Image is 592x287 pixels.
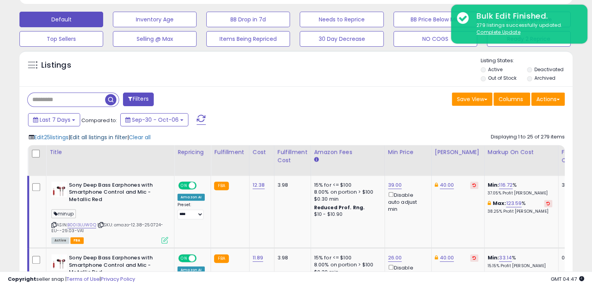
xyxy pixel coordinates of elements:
span: Sep-30 - Oct-06 [132,116,179,124]
div: 0 [562,254,586,261]
div: $10 - $10.90 [314,211,379,218]
b: Sony Deep Bass Earphones with Smartphone Control and Mic - Metallic Red [69,182,163,205]
button: Last 7 Days [28,113,80,126]
label: Active [488,66,502,73]
button: Inventory Age [113,12,197,27]
button: BB Drop in 7d [206,12,290,27]
div: Fulfillable Quantity [562,148,588,164]
a: Terms of Use [67,275,100,283]
button: Selling @ Max [113,31,197,47]
b: Max: [493,199,506,207]
button: NO COGS [393,31,477,47]
div: % [488,200,552,214]
b: Sony Deep Bass Earphones with Smartphone Control and Mic - Metallic Red [69,254,163,278]
span: ON [179,255,189,262]
button: Filters [123,93,153,106]
div: Title [49,148,171,156]
small: FBA [214,182,228,190]
label: Archived [534,75,555,81]
small: FBA [214,254,228,263]
div: 15% for <= $100 [314,254,379,261]
div: Amazon AI [177,194,205,201]
div: 3.98 [278,182,305,189]
div: $0.30 min [314,196,379,203]
img: 41BX9eXftLL._SL40_.jpg [51,182,67,197]
div: 279 listings successfully updated. [471,22,581,36]
span: OFF [195,182,208,189]
a: 40.00 [440,181,454,189]
div: Cost [253,148,271,156]
p: 15.15% Profit [PERSON_NAME] [488,263,552,269]
a: Privacy Policy [101,275,135,283]
button: Sep-30 - Oct-06 [120,113,188,126]
div: [PERSON_NAME] [435,148,481,156]
span: Edit all listings in filter [70,133,127,141]
div: % [488,254,552,269]
div: Bulk Edit Finished. [471,10,581,22]
div: Amazon Fees [314,148,381,156]
a: 11.89 [253,254,264,262]
u: Complete Update [476,29,520,35]
p: Listing States: [481,57,573,65]
span: FBA [70,237,84,244]
th: The percentage added to the cost of goods (COGS) that forms the calculator for Min & Max prices. [484,145,558,176]
div: 15% for <= $100 [314,182,379,189]
button: Items Being Repriced [206,31,290,47]
span: Last 7 Days [40,116,70,124]
div: 8.00% on portion > $100 [314,261,379,268]
b: Reduced Prof. Rng. [314,204,365,211]
button: Top Sellers [19,31,103,47]
img: 41BX9eXftLL._SL40_.jpg [51,254,67,270]
div: % [488,182,552,196]
span: Compared to: [81,117,117,124]
span: OFF [195,255,208,262]
span: | SKU: amazo-12.38-250724-EU--29.03-VA1 [51,222,163,233]
div: | | [29,133,151,141]
div: ASIN: [51,182,168,243]
small: Amazon Fees. [314,156,319,163]
div: Min Price [388,148,428,156]
button: Actions [531,93,565,106]
div: 3.98 [278,254,305,261]
strong: Copyright [8,275,36,283]
label: Deactivated [534,66,563,73]
span: All listings currently available for purchase on Amazon [51,237,69,244]
div: Fulfillment [214,148,246,156]
a: 33.14 [499,254,512,262]
span: minup [51,209,76,218]
button: Default [19,12,103,27]
div: 3 [562,182,586,189]
button: BB Price Below Min [393,12,477,27]
span: Columns [499,95,523,103]
span: Edit 25 listings [34,133,69,141]
div: seller snap | | [8,276,135,283]
a: 39.00 [388,181,402,189]
button: Needs to Reprice [300,12,383,27]
button: 30 Day Decrease [300,31,383,47]
span: Clear all [129,133,151,141]
b: Min: [488,181,499,189]
button: Columns [494,93,530,106]
div: Preset: [177,202,205,220]
div: Disable auto adjust min [388,191,425,213]
div: Disable auto adjust min [388,263,425,286]
label: Out of Stock [488,75,516,81]
div: Fulfillment Cost [278,148,307,164]
p: 38.25% Profit [PERSON_NAME] [488,209,552,214]
div: Displaying 1 to 25 of 279 items [491,133,565,141]
div: 8.00% on portion > $100 [314,189,379,196]
a: 116.72 [499,181,513,189]
p: 37.05% Profit [PERSON_NAME] [488,191,552,196]
a: 12.38 [253,181,265,189]
span: 2025-10-14 04:47 GMT [551,275,584,283]
a: 40.00 [440,254,454,262]
a: 26.00 [388,254,402,262]
b: Min: [488,254,499,261]
a: 123.59 [506,199,522,207]
h5: Listings [41,60,71,71]
button: Save View [452,93,492,106]
a: B00I3LUW0Q [67,222,96,228]
span: ON [179,182,189,189]
div: Markup on Cost [488,148,555,156]
div: Repricing [177,148,207,156]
